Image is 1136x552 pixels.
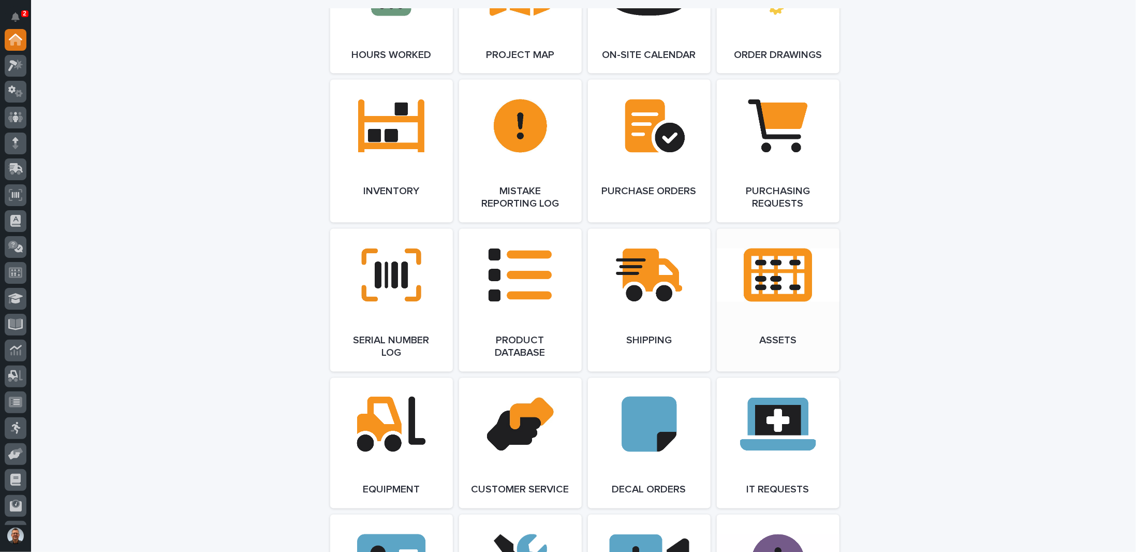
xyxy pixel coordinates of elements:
a: Mistake Reporting Log [459,80,582,223]
a: Shipping [588,229,711,372]
p: 2 [23,10,26,17]
a: Purchasing Requests [717,80,839,223]
a: Equipment [330,378,453,509]
button: users-avatar [5,525,26,547]
a: Product Database [459,229,582,372]
a: Assets [717,229,839,372]
button: Notifications [5,6,26,28]
a: IT Requests [717,378,839,509]
a: Customer Service [459,378,582,509]
a: Decal Orders [588,378,711,509]
a: Inventory [330,80,453,223]
a: Purchase Orders [588,80,711,223]
a: Serial Number Log [330,229,453,372]
div: Notifications2 [13,12,26,29]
